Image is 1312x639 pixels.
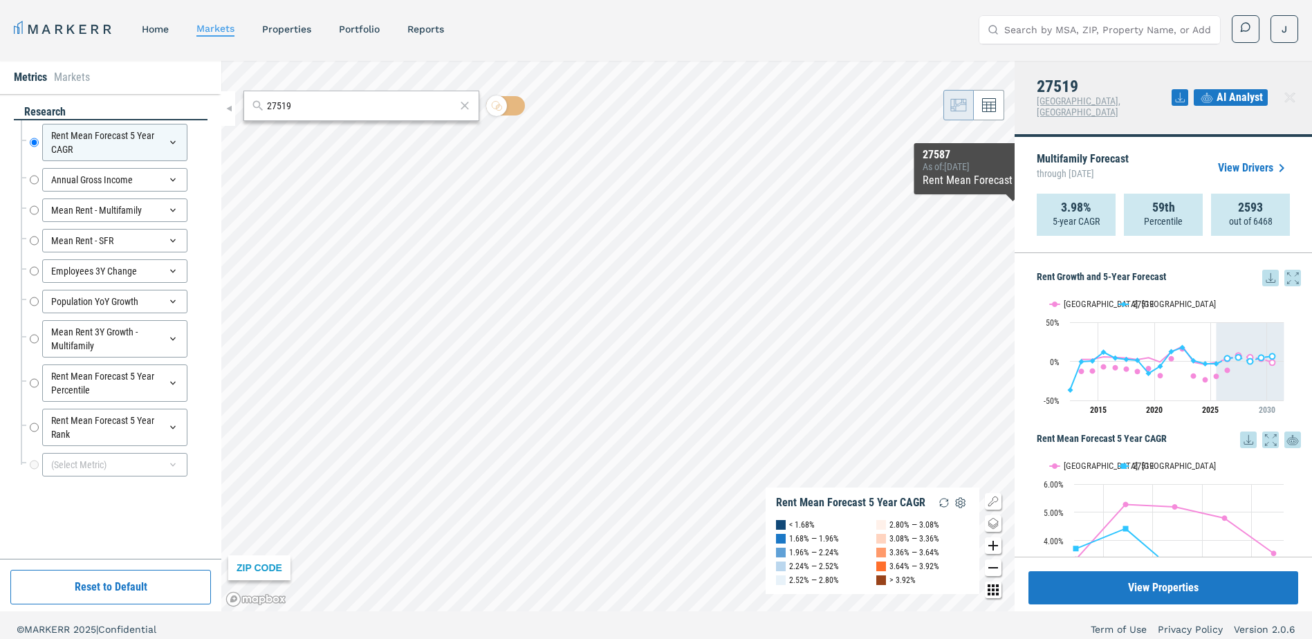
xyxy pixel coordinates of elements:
[1225,353,1275,364] g: 27519, line 4 of 4 with 5 data points.
[1053,214,1100,228] p: 5-year CAGR
[1270,360,1275,365] path: Friday, 28 Jun, 20:00, -1.5. Raleigh, NC.
[262,24,311,35] a: properties
[1172,504,1178,510] path: Wednesday, 14 Jun, 20:00, 5.17. Raleigh, NC.
[1090,405,1107,415] tspan: 2015
[985,493,1001,510] button: Show/Hide Legend Map Button
[1090,368,1096,373] path: Saturday, 28 Jun, 20:00, 2.68. Raleigh, NC.
[923,149,1103,161] div: 27587
[1037,286,1291,425] svg: Interactive chart
[1238,201,1263,214] strong: 2593
[1050,461,1105,471] button: Show Raleigh, NC
[1037,77,1172,95] h4: 27519
[1037,270,1301,286] h5: Rent Growth and 5-Year Forecast
[1218,160,1290,176] a: View Drivers
[1259,405,1275,415] tspan: 2030
[24,624,73,635] span: MARKERR
[1079,359,1084,364] path: Friday, 28 Jun, 20:00, -0.4. 27519.
[1271,15,1298,43] button: J
[1050,299,1105,309] button: Show Raleigh, NC
[1037,448,1291,621] svg: Interactive chart
[54,69,90,86] li: Markets
[1180,344,1185,350] path: Tuesday, 28 Jun, 20:00, 17.78. 27519.
[1135,358,1140,363] path: Thursday, 28 Jun, 20:00, 1.36. 27519.
[1124,367,1129,372] path: Wednesday, 28 Jun, 20:00, 4.11. Raleigh, NC.
[42,229,187,252] div: Mean Rent - SFR
[923,149,1103,189] div: Map Tooltip Content
[789,559,839,573] div: 2.24% — 2.52%
[1144,214,1183,228] p: Percentile
[14,104,207,120] div: research
[936,494,952,511] img: Reload Legend
[1203,361,1208,367] path: Friday, 28 Jun, 20:00, -3.01. 27519.
[1124,357,1129,362] path: Wednesday, 28 Jun, 20:00, 2.38. 27519.
[1194,89,1268,106] button: AI Analyst
[985,582,1001,598] button: Other options map button
[889,559,939,573] div: 3.64% — 3.92%
[228,555,290,580] div: ZIP CODE
[1158,373,1163,378] path: Sunday, 28 Jun, 20:00, -0.83. Raleigh, NC.
[1169,349,1174,354] path: Monday, 28 Jun, 20:00, 12.42. 27519.
[1191,358,1196,363] path: Wednesday, 28 Jun, 20:00, 0.71. 27519.
[1203,377,1208,382] path: Friday, 28 Jun, 20:00, -3.96. Raleigh, NC.
[17,624,24,635] span: ©
[1068,387,1073,393] path: Thursday, 28 Jun, 20:00, -36.8. 27519.
[42,290,187,313] div: Population YoY Growth
[1044,537,1064,546] text: 4.00%
[1202,405,1219,415] tspan: 2025
[985,515,1001,532] button: Change style map button
[1248,358,1253,364] path: Wednesday, 28 Jun, 20:00, -0.01. 27519.
[42,198,187,222] div: Mean Rent - Multifamily
[1123,526,1129,531] path: Monday, 14 Jun, 20:00, 4.42. 27519.
[1113,365,1118,371] path: Tuesday, 28 Jun, 20:00, 5.12. Raleigh, NC.
[1158,364,1163,369] path: Sunday, 28 Jun, 20:00, -6.5. 27519.
[923,161,1103,172] div: As of : [DATE]
[42,259,187,283] div: Employees 3Y Change
[196,23,234,34] a: markets
[1282,22,1287,36] span: J
[267,99,456,113] input: Search by MSA or ZIP Code
[1091,622,1147,636] a: Term of Use
[1046,318,1060,328] text: 50%
[1119,461,1155,471] button: Show 27519
[1037,165,1129,183] span: through [DATE]
[1214,373,1219,379] path: Saturday, 28 Jun, 20:00, -1.38. Raleigh, NC.
[1044,396,1060,406] text: -50%
[42,364,187,402] div: Rent Mean Forecast 5 Year Percentile
[1270,353,1275,359] path: Friday, 28 Jun, 20:00, 6.44. 27519.
[1073,546,1079,551] path: Sunday, 14 Jun, 20:00, 3.71. 27519.
[1271,550,1277,556] path: Friday, 14 Jun, 20:00, 3.48. Raleigh, NC.
[1037,95,1120,118] span: [GEOGRAPHIC_DATA], [GEOGRAPHIC_DATA]
[1217,89,1263,106] span: AI Analyst
[1044,480,1064,490] text: 6.00%
[42,409,187,446] div: Rent Mean Forecast 5 Year Rank
[1229,214,1273,228] p: out of 6468
[73,624,98,635] span: 2025 |
[1050,358,1060,367] text: 0%
[985,537,1001,554] button: Zoom in map button
[889,532,939,546] div: 3.08% — 3.36%
[1152,201,1175,214] strong: 59th
[42,453,187,476] div: (Select Metric)
[42,320,187,358] div: Mean Rent 3Y Growth - Multifamily
[923,172,1103,189] div: Rent Mean Forecast 5 Year CAGR :
[407,24,444,35] a: reports
[1191,373,1196,379] path: Wednesday, 28 Jun, 20:00, -1.12. Raleigh, NC.
[1119,299,1155,309] button: Show 27519
[98,624,156,635] span: Confidential
[142,24,169,35] a: home
[1037,432,1301,448] h5: Rent Mean Forecast 5 Year CAGR
[789,546,839,559] div: 1.96% — 2.24%
[1225,367,1230,373] path: Sunday, 28 Jun, 20:00, 3.27. Raleigh, NC.
[221,61,1015,611] canvas: Map
[1214,361,1219,367] path: Saturday, 28 Jun, 20:00, -3.11. 27519.
[889,546,939,559] div: 3.36% — 3.64%
[1090,358,1096,364] path: Saturday, 28 Jun, 20:00, 0.53. 27519.
[1073,526,1277,573] g: 27519, line 2 of 2 with 5 data points.
[789,518,815,532] div: < 1.68%
[1037,154,1129,183] p: Multifamily Forecast
[339,24,380,35] a: Portfolio
[1101,364,1107,369] path: Sunday, 28 Jun, 20:00, 5.79. Raleigh, NC.
[1061,201,1091,214] strong: 3.98%
[1146,405,1163,415] tspan: 2020
[789,532,839,546] div: 1.68% — 1.96%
